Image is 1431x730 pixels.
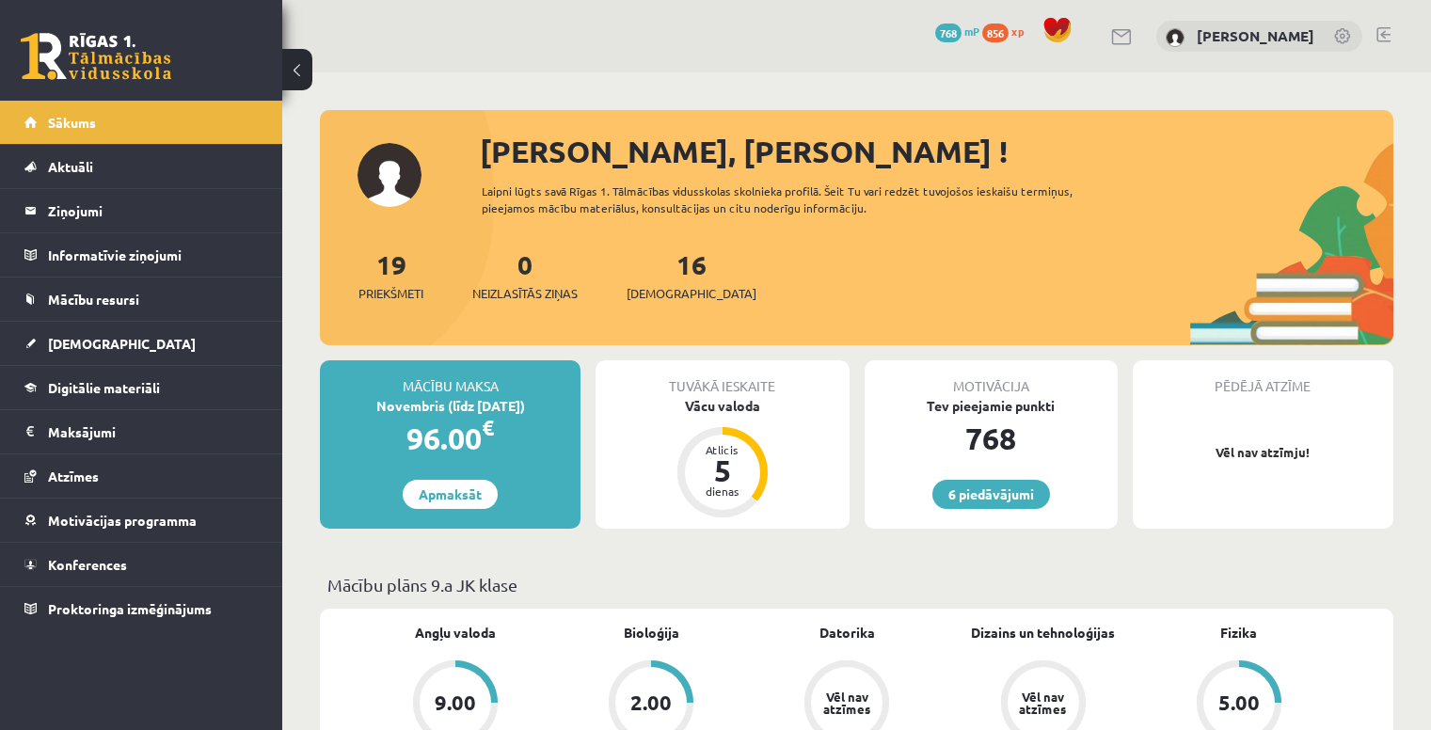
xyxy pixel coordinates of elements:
span: € [482,414,494,441]
a: Aktuāli [24,145,259,188]
span: Priekšmeti [358,284,423,303]
div: Vācu valoda [596,396,849,416]
div: Laipni lūgts savā Rīgas 1. Tālmācības vidusskolas skolnieka profilā. Šeit Tu vari redzēt tuvojošo... [482,182,1126,216]
span: Neizlasītās ziņas [472,284,578,303]
div: 96.00 [320,416,580,461]
a: Datorika [819,623,875,643]
div: Vēl nav atzīmes [820,690,873,715]
span: Mācību resursi [48,291,139,308]
div: Pēdējā atzīme [1133,360,1393,396]
div: Motivācija [865,360,1118,396]
a: Mācību resursi [24,278,259,321]
div: Mācību maksa [320,360,580,396]
div: 9.00 [435,692,476,713]
p: Mācību plāns 9.a JK klase [327,572,1386,597]
span: 856 [982,24,1009,42]
a: Ziņojumi [24,189,259,232]
span: [DEMOGRAPHIC_DATA] [48,335,196,352]
a: 768 mP [935,24,979,39]
legend: Ziņojumi [48,189,259,232]
a: Rīgas 1. Tālmācības vidusskola [21,33,171,80]
a: Fizika [1220,623,1257,643]
a: Apmaksāt [403,480,498,509]
span: 768 [935,24,962,42]
div: Tev pieejamie punkti [865,396,1118,416]
a: 0Neizlasītās ziņas [472,247,578,303]
div: Tuvākā ieskaite [596,360,849,396]
a: 16[DEMOGRAPHIC_DATA] [627,247,756,303]
legend: Informatīvie ziņojumi [48,233,259,277]
div: 5 [694,455,751,485]
a: Bioloģija [624,623,679,643]
a: Maksājumi [24,410,259,453]
span: Sākums [48,114,96,131]
span: Aktuāli [48,158,93,175]
span: Digitālie materiāli [48,379,160,396]
span: [DEMOGRAPHIC_DATA] [627,284,756,303]
a: Sākums [24,101,259,144]
span: xp [1011,24,1024,39]
span: Motivācijas programma [48,512,197,529]
span: Atzīmes [48,468,99,484]
a: Atzīmes [24,454,259,498]
div: [PERSON_NAME], [PERSON_NAME] ! [480,129,1393,174]
a: 856 xp [982,24,1033,39]
img: Viktorija Kuzņecova [1166,28,1185,47]
a: 6 piedāvājumi [932,480,1050,509]
div: Atlicis [694,444,751,455]
legend: Maksājumi [48,410,259,453]
a: Vācu valoda Atlicis 5 dienas [596,396,849,520]
div: 768 [865,416,1118,461]
a: Angļu valoda [415,623,496,643]
a: Informatīvie ziņojumi [24,233,259,277]
a: Konferences [24,543,259,586]
div: Vēl nav atzīmes [1017,690,1070,715]
a: [PERSON_NAME] [1197,26,1314,45]
div: Novembris (līdz [DATE]) [320,396,580,416]
span: mP [964,24,979,39]
a: Digitālie materiāli [24,366,259,409]
a: [DEMOGRAPHIC_DATA] [24,322,259,365]
a: Motivācijas programma [24,499,259,542]
div: dienas [694,485,751,497]
span: Proktoringa izmēģinājums [48,600,212,617]
span: Konferences [48,556,127,573]
p: Vēl nav atzīmju! [1142,443,1384,462]
a: Dizains un tehnoloģijas [971,623,1115,643]
div: 5.00 [1218,692,1260,713]
a: 19Priekšmeti [358,247,423,303]
a: Proktoringa izmēģinājums [24,587,259,630]
div: 2.00 [630,692,672,713]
